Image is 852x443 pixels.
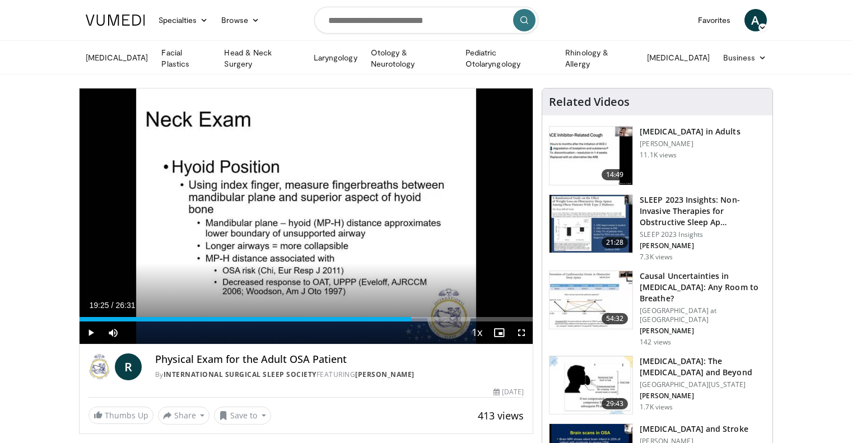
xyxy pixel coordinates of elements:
[215,9,266,31] a: Browse
[549,95,630,109] h4: Related Videos
[640,327,766,335] p: [PERSON_NAME]
[478,409,524,422] span: 413 views
[111,301,114,310] span: /
[640,139,740,148] p: [PERSON_NAME]
[89,353,110,380] img: International Surgical Sleep Society
[155,353,524,366] h4: Physical Exam for the Adult OSA Patient
[602,398,628,409] span: 29:43
[640,241,766,250] p: [PERSON_NAME]
[155,47,217,69] a: Facial Plastics
[80,317,533,321] div: Progress Bar
[558,47,640,69] a: Rhinology & Allergy
[716,46,774,69] a: Business
[602,237,628,248] span: 21:28
[510,321,533,344] button: Fullscreen
[640,306,766,324] p: [GEOGRAPHIC_DATA] at [GEOGRAPHIC_DATA]
[102,321,124,344] button: Mute
[602,169,628,180] span: 14:49
[640,423,748,435] h3: [MEDICAL_DATA] and Stroke
[493,387,524,397] div: [DATE]
[115,301,135,310] span: 26:31
[550,271,632,329] img: 63997660-8967-494b-ba81-9cc0b811b158.150x105_q85_crop-smart_upscale.jpg
[465,321,488,344] button: Playback Rate
[89,407,153,424] a: Thumbs Up
[550,195,632,253] img: e0da9332-76d3-4490-9302-7b0be96a7cdb.150x105_q85_crop-smart_upscale.jpg
[152,9,215,31] a: Specialties
[164,370,316,379] a: International Surgical Sleep Society
[86,15,145,26] img: VuMedi Logo
[640,356,766,378] h3: [MEDICAL_DATA]: The [MEDICAL_DATA] and Beyond
[550,127,632,185] img: 11950cd4-d248-4755-8b98-ec337be04c84.150x105_q85_crop-smart_upscale.jpg
[549,271,766,347] a: 54:32 Causal Uncertainties in [MEDICAL_DATA]: Any Room to Breathe? [GEOGRAPHIC_DATA] at [GEOGRAPH...
[80,321,102,344] button: Play
[640,253,673,262] p: 7.3K views
[640,271,766,304] h3: Causal Uncertainties in [MEDICAL_DATA]: Any Room to Breathe?
[355,370,415,379] a: [PERSON_NAME]
[640,230,766,239] p: SLEEP 2023 Insights
[640,46,716,69] a: [MEDICAL_DATA]
[549,356,766,415] a: 29:43 [MEDICAL_DATA]: The [MEDICAL_DATA] and Beyond [GEOGRAPHIC_DATA][US_STATE] [PERSON_NAME] 1.7...
[691,9,738,31] a: Favorites
[640,338,671,347] p: 142 views
[314,7,538,34] input: Search topics, interventions
[364,47,459,69] a: Otology & Neurotology
[640,391,766,400] p: [PERSON_NAME]
[90,301,109,310] span: 19:25
[155,370,524,380] div: By FEATURING
[158,407,210,425] button: Share
[640,194,766,228] h3: SLEEP 2023 Insights: Non-Invasive Therapies for Obstructive Sleep Ap…
[488,321,510,344] button: Enable picture-in-picture mode
[459,47,558,69] a: Pediatric Otolaryngology
[80,88,533,344] video-js: Video Player
[640,126,740,137] h3: [MEDICAL_DATA] in Adults
[744,9,767,31] a: A
[640,151,677,160] p: 11.1K views
[307,46,364,69] a: Laryngology
[549,194,766,262] a: 21:28 SLEEP 2023 Insights: Non-Invasive Therapies for Obstructive Sleep Ap… SLEEP 2023 Insights [...
[550,356,632,414] img: e009c484-ea1f-410a-8eb9-81856f64492e.150x105_q85_crop-smart_upscale.jpg
[549,126,766,185] a: 14:49 [MEDICAL_DATA] in Adults [PERSON_NAME] 11.1K views
[217,47,306,69] a: Head & Neck Surgery
[115,353,142,380] a: R
[602,313,628,324] span: 54:32
[640,380,766,389] p: [GEOGRAPHIC_DATA][US_STATE]
[640,403,673,412] p: 1.7K views
[79,46,155,69] a: [MEDICAL_DATA]
[214,407,271,425] button: Save to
